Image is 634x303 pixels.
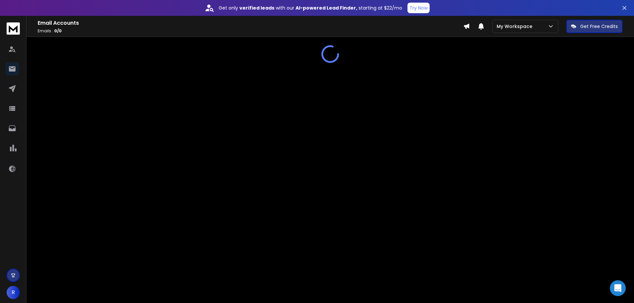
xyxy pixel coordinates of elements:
[566,20,622,33] button: Get Free Credits
[219,5,402,11] p: Get only with our starting at $22/mo
[409,5,428,11] p: Try Now
[239,5,274,11] strong: verified leads
[7,22,20,35] img: logo
[54,28,62,34] span: 0 / 0
[38,28,463,34] p: Emails :
[7,286,20,299] button: R
[497,23,535,30] p: My Workspace
[407,3,430,13] button: Try Now
[580,23,618,30] p: Get Free Credits
[610,280,626,296] div: Open Intercom Messenger
[296,5,357,11] strong: AI-powered Lead Finder,
[38,19,463,27] h1: Email Accounts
